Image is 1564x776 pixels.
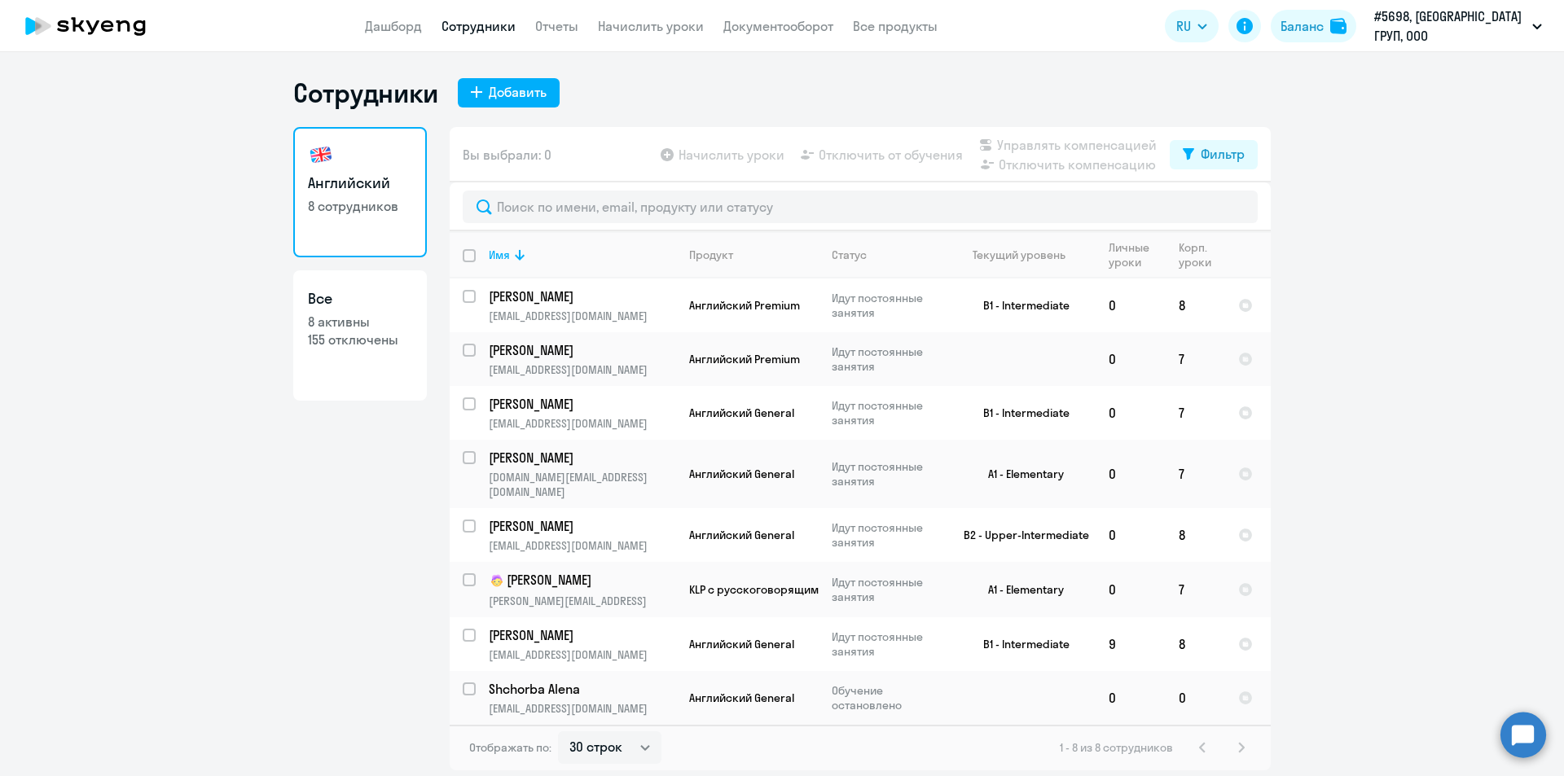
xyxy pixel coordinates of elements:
p: Идут постоянные занятия [832,459,943,489]
button: RU [1165,10,1219,42]
p: [EMAIL_ADDRESS][DOMAIN_NAME] [489,309,675,323]
p: Обучение остановлено [832,683,943,712]
div: Личные уроки [1109,240,1154,270]
td: 0 [1096,278,1166,332]
td: 7 [1166,386,1225,440]
span: RU [1176,16,1191,36]
td: 0 [1096,508,1166,562]
p: [PERSON_NAME] [489,341,673,359]
input: Поиск по имени, email, продукту или статусу [463,191,1258,223]
td: B1 - Intermediate [944,617,1096,671]
span: 1 - 8 из 8 сотрудников [1060,740,1173,755]
p: [PERSON_NAME] [489,517,673,535]
button: Балансbalance [1271,10,1356,42]
span: Английский Premium [689,298,800,313]
a: [PERSON_NAME] [489,395,675,413]
td: A1 - Elementary [944,440,1096,508]
a: Дашборд [365,18,422,34]
td: 8 [1166,617,1225,671]
a: [PERSON_NAME] [489,626,675,644]
span: Английский General [689,637,794,651]
div: Баланс [1281,16,1324,36]
td: 8 [1166,508,1225,562]
p: Идут постоянные занятия [832,629,943,659]
a: Shchorba Alena [489,680,675,698]
p: [EMAIL_ADDRESS][DOMAIN_NAME] [489,362,675,377]
div: Имя [489,248,675,262]
p: [PERSON_NAME][EMAIL_ADDRESS] [489,594,675,608]
p: 8 активны [308,313,412,331]
div: Имя [489,248,510,262]
a: Отчеты [535,18,578,34]
span: Английский General [689,691,794,705]
a: Английский8 сотрудников [293,127,427,257]
div: Текущий уровень [957,248,1095,262]
td: 0 [1096,440,1166,508]
div: Корп. уроки [1179,240,1224,270]
a: Все продукты [853,18,938,34]
p: [EMAIL_ADDRESS][DOMAIN_NAME] [489,701,675,716]
p: Идут постоянные занятия [832,520,943,550]
img: english [308,142,334,168]
p: Идут постоянные занятия [832,398,943,427]
h3: Все [308,288,412,309]
p: 155 отключены [308,331,412,349]
span: KLP с русскоговорящим преподавателем [689,582,913,597]
div: Продукт [689,248,818,262]
p: [PERSON_NAME] [489,287,673,305]
div: Статус [832,248,867,262]
p: [PERSON_NAME] [489,571,673,590]
td: 0 [1096,332,1166,386]
a: [PERSON_NAME] [489,341,675,359]
span: Английский General [689,528,794,542]
p: Идут постоянные занятия [832,575,943,604]
p: [PERSON_NAME] [489,626,673,644]
h1: Сотрудники [293,77,438,109]
td: 7 [1166,562,1225,617]
p: [EMAIL_ADDRESS][DOMAIN_NAME] [489,647,675,662]
td: 0 [1096,671,1166,725]
p: [PERSON_NAME] [489,449,673,467]
a: Все8 активны155 отключены [293,270,427,401]
div: Корп. уроки [1179,240,1214,270]
p: [DOMAIN_NAME][EMAIL_ADDRESS][DOMAIN_NAME] [489,470,675,499]
td: 7 [1166,440,1225,508]
a: [PERSON_NAME] [489,517,675,535]
td: B2 - Upper-Intermediate [944,508,1096,562]
td: 0 [1096,386,1166,440]
td: 7 [1166,332,1225,386]
td: 8 [1166,278,1225,332]
div: Продукт [689,248,733,262]
p: 8 сотрудников [308,197,412,215]
p: [PERSON_NAME] [489,395,673,413]
td: A1 - Elementary [944,562,1096,617]
span: Вы выбрали: 0 [463,145,551,164]
a: [PERSON_NAME] [489,449,675,467]
a: Документооборот [723,18,833,34]
h3: Английский [308,173,412,194]
p: [EMAIL_ADDRESS][DOMAIN_NAME] [489,538,675,553]
td: B1 - Intermediate [944,278,1096,332]
span: Английский Premium [689,352,800,366]
span: Английский General [689,406,794,420]
td: 9 [1096,617,1166,671]
div: Личные уроки [1109,240,1165,270]
img: child [489,572,505,589]
a: child[PERSON_NAME] [489,571,675,590]
button: Фильтр [1170,140,1258,169]
div: Статус [832,248,943,262]
td: 0 [1096,562,1166,617]
div: Текущий уровень [973,248,1065,262]
p: Идут постоянные занятия [832,291,943,320]
button: #5698, [GEOGRAPHIC_DATA] ГРУП, ООО [1366,7,1550,46]
a: Начислить уроки [598,18,704,34]
div: Фильтр [1201,144,1245,164]
p: [EMAIL_ADDRESS][DOMAIN_NAME] [489,416,675,431]
div: Добавить [489,82,547,102]
a: [PERSON_NAME] [489,287,675,305]
span: Отображать по: [469,740,551,755]
td: 0 [1166,671,1225,725]
td: B1 - Intermediate [944,386,1096,440]
span: Английский General [689,467,794,481]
